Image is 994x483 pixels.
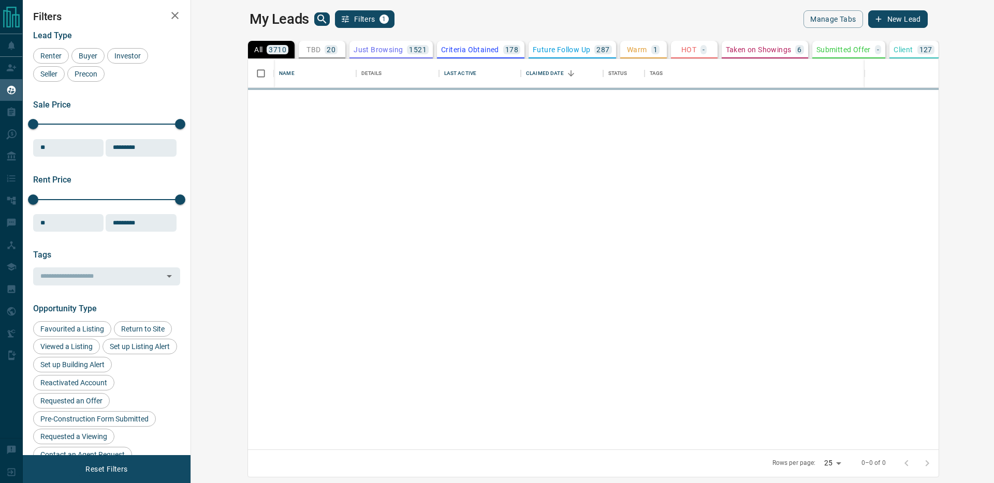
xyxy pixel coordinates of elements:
[33,339,100,354] div: Viewed a Listing
[33,411,156,427] div: Pre-Construction Form Submitted
[653,46,657,53] p: 1
[250,11,309,27] h1: My Leads
[33,250,51,260] span: Tags
[919,46,932,53] p: 127
[67,66,105,82] div: Precon
[71,70,101,78] span: Precon
[505,46,518,53] p: 178
[118,325,168,333] span: Return to Site
[868,10,928,28] button: New Lead
[162,269,177,283] button: Open
[361,59,382,88] div: Details
[603,59,645,88] div: Status
[564,66,578,81] button: Sort
[877,46,879,53] p: -
[314,12,330,26] button: search button
[726,46,792,53] p: Taken on Showings
[327,46,335,53] p: 20
[33,375,114,390] div: Reactivated Account
[37,432,111,441] span: Requested a Viewing
[37,397,106,405] span: Requested an Offer
[521,59,603,88] div: Claimed Date
[269,46,286,53] p: 3710
[33,48,69,64] div: Renter
[75,52,101,60] span: Buyer
[820,456,845,471] div: 25
[526,59,564,88] div: Claimed Date
[37,450,128,459] span: Contact an Agent Request
[772,459,816,467] p: Rows per page:
[254,46,262,53] p: All
[627,46,647,53] p: Warm
[37,52,65,60] span: Renter
[596,46,609,53] p: 287
[409,46,427,53] p: 1521
[33,175,71,185] span: Rent Price
[861,459,886,467] p: 0–0 of 0
[803,10,863,28] button: Manage Tabs
[37,70,61,78] span: Seller
[441,46,499,53] p: Criteria Obtained
[33,429,114,444] div: Requested a Viewing
[37,415,152,423] span: Pre-Construction Form Submitted
[335,10,394,28] button: Filters1
[103,339,177,354] div: Set up Listing Alert
[33,393,110,409] div: Requested an Offer
[33,357,112,372] div: Set up Building Alert
[37,360,108,369] span: Set up Building Alert
[306,46,320,53] p: TBD
[37,379,111,387] span: Reactivated Account
[33,100,71,110] span: Sale Price
[645,59,973,88] div: Tags
[444,59,476,88] div: Last Active
[681,46,696,53] p: HOT
[439,59,521,88] div: Last Active
[279,59,295,88] div: Name
[37,325,108,333] span: Favourited a Listing
[33,321,111,337] div: Favourited a Listing
[71,48,105,64] div: Buyer
[381,16,388,23] span: 1
[354,46,403,53] p: Just Browsing
[37,342,96,351] span: Viewed a Listing
[894,46,913,53] p: Client
[107,48,148,64] div: Investor
[33,66,65,82] div: Seller
[274,59,356,88] div: Name
[106,342,173,351] span: Set up Listing Alert
[33,10,180,23] h2: Filters
[356,59,439,88] div: Details
[797,46,801,53] p: 6
[703,46,705,53] p: -
[79,460,134,478] button: Reset Filters
[111,52,144,60] span: Investor
[533,46,590,53] p: Future Follow Up
[816,46,871,53] p: Submitted Offer
[114,321,172,337] div: Return to Site
[608,59,627,88] div: Status
[650,59,663,88] div: Tags
[33,447,132,462] div: Contact an Agent Request
[33,304,97,313] span: Opportunity Type
[33,31,72,40] span: Lead Type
